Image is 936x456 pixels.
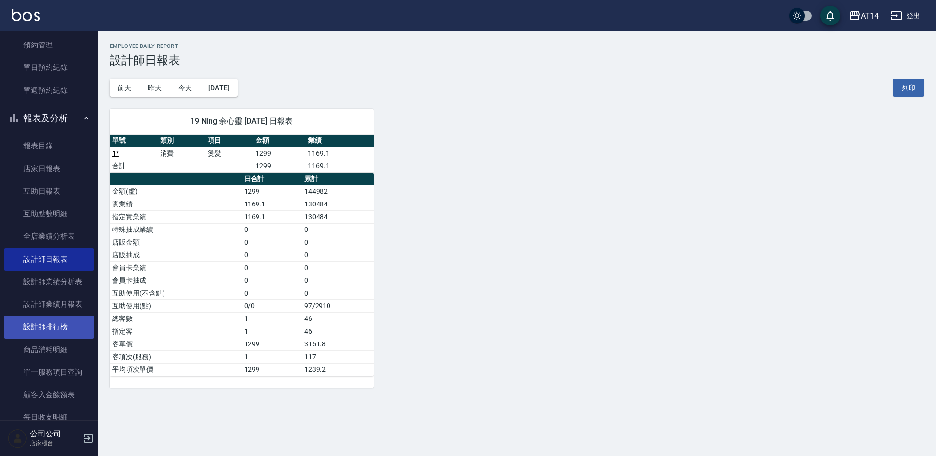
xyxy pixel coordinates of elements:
[820,6,840,25] button: save
[110,363,242,376] td: 平均項次單價
[158,135,206,147] th: 類別
[845,6,883,26] button: AT14
[253,160,306,172] td: 1299
[110,198,242,210] td: 實業績
[110,223,242,236] td: 特殊抽成業績
[302,363,374,376] td: 1239.2
[110,135,158,147] th: 單號
[4,180,94,203] a: 互助日報表
[305,147,373,160] td: 1169.1
[4,293,94,316] a: 設計師業績月報表
[242,299,302,312] td: 0/0
[110,160,158,172] td: 合計
[110,261,242,274] td: 會員卡業績
[242,325,302,338] td: 1
[110,173,374,376] table: a dense table
[242,236,302,249] td: 0
[4,406,94,429] a: 每日收支明細
[4,225,94,248] a: 全店業績分析表
[110,287,242,299] td: 互助使用(不含點)
[4,316,94,338] a: 設計師排行榜
[110,236,242,249] td: 店販金額
[893,79,924,97] button: 列印
[887,7,924,25] button: 登出
[110,135,374,173] table: a dense table
[4,106,94,131] button: 報表及分析
[140,79,170,97] button: 昨天
[8,429,27,448] img: Person
[302,198,374,210] td: 130484
[302,173,374,185] th: 累計
[302,312,374,325] td: 46
[4,271,94,293] a: 設計師業績分析表
[242,363,302,376] td: 1299
[302,249,374,261] td: 0
[302,185,374,198] td: 144982
[302,223,374,236] td: 0
[302,261,374,274] td: 0
[4,34,94,56] a: 預約管理
[242,287,302,299] td: 0
[253,135,306,147] th: 金額
[200,79,237,97] button: [DATE]
[305,135,373,147] th: 業績
[242,198,302,210] td: 1169.1
[110,338,242,350] td: 客單價
[110,299,242,312] td: 互助使用(點)
[110,185,242,198] td: 金額(虛)
[4,384,94,406] a: 顧客入金餘額表
[12,9,40,21] img: Logo
[302,299,374,312] td: 97/2910
[305,160,373,172] td: 1169.1
[302,350,374,363] td: 117
[110,79,140,97] button: 前天
[302,236,374,249] td: 0
[30,429,80,439] h5: 公司公司
[302,210,374,223] td: 130484
[4,135,94,157] a: 報表目錄
[110,312,242,325] td: 總客數
[302,338,374,350] td: 3151.8
[242,312,302,325] td: 1
[158,147,206,160] td: 消費
[205,135,253,147] th: 項目
[4,79,94,102] a: 單週預約紀錄
[242,274,302,287] td: 0
[242,210,302,223] td: 1169.1
[242,249,302,261] td: 0
[110,350,242,363] td: 客項次(服務)
[253,147,306,160] td: 1299
[242,338,302,350] td: 1299
[110,53,924,67] h3: 設計師日報表
[4,339,94,361] a: 商品消耗明細
[205,147,253,160] td: 燙髮
[302,274,374,287] td: 0
[242,261,302,274] td: 0
[302,287,374,299] td: 0
[242,185,302,198] td: 1299
[4,361,94,384] a: 單一服務項目查詢
[861,10,879,22] div: AT14
[110,274,242,287] td: 會員卡抽成
[242,350,302,363] td: 1
[242,223,302,236] td: 0
[110,43,924,49] h2: Employee Daily Report
[4,158,94,180] a: 店家日報表
[30,439,80,448] p: 店家櫃台
[4,248,94,271] a: 設計師日報表
[110,249,242,261] td: 店販抽成
[4,56,94,79] a: 單日預約紀錄
[121,116,362,126] span: 19 Ning 余心靈 [DATE] 日報表
[302,325,374,338] td: 46
[110,325,242,338] td: 指定客
[170,79,201,97] button: 今天
[110,210,242,223] td: 指定實業績
[4,203,94,225] a: 互助點數明細
[242,173,302,185] th: 日合計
